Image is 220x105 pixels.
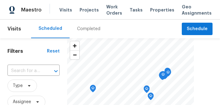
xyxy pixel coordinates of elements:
span: Type [13,83,23,89]
button: Open [52,67,60,75]
div: Map marker [90,85,96,94]
span: Work Orders [106,4,122,16]
span: Assignee [13,99,31,105]
input: Search for an address... [7,66,42,76]
span: Visits [59,7,72,13]
span: Maestro [21,7,42,13]
div: Map marker [159,72,165,82]
span: Schedule [187,25,208,33]
span: Projects [80,7,99,13]
span: Zoom out [70,51,79,59]
span: Properties [150,7,174,13]
div: Map marker [148,93,154,102]
div: Scheduled [39,25,62,32]
div: Completed [77,26,100,32]
span: Geo Assignments [182,4,212,16]
span: Tasks [130,8,143,12]
button: Zoom out [70,50,79,59]
div: Map marker [164,68,171,77]
span: Visits [7,22,21,36]
div: Map marker [159,71,165,81]
div: Map marker [165,69,171,79]
button: Schedule [182,23,213,35]
h1: Filters [7,48,47,54]
div: Map marker [160,71,166,81]
div: Map marker [144,85,150,95]
div: Reset [47,48,60,54]
div: Map marker [165,68,171,78]
div: Map marker [164,68,171,78]
button: Zoom in [70,41,79,50]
